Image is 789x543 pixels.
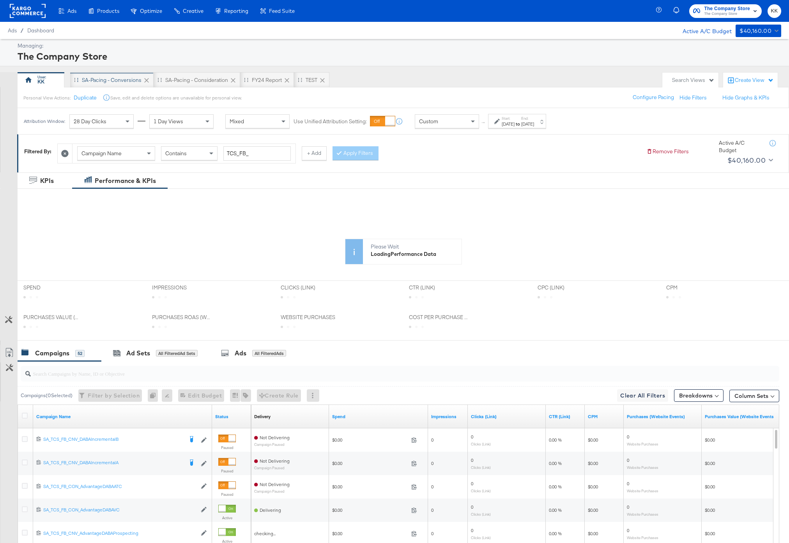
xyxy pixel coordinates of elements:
[43,436,183,442] div: SA_TCS_FB_CNV_DABAIncrementalB
[24,148,51,155] div: Filtered By:
[31,363,709,378] input: Search Campaigns by Name, ID or Objective
[627,465,658,470] sub: Website Purchases
[471,535,491,540] sub: Clicks (Link)
[705,507,715,513] span: $0.00
[736,25,781,37] button: $40,160.00
[627,488,658,493] sub: Website Purchases
[739,26,771,36] div: $40,160.00
[672,76,715,84] div: Search Views
[157,78,162,82] div: Drag to reorder tab
[17,27,27,34] span: /
[40,176,54,185] div: KPIs
[332,460,408,466] span: $0.00
[252,350,286,357] div: All Filtered Ads
[521,121,534,127] div: [DATE]
[43,436,183,444] a: SA_TCS_FB_CNV_DABAIncrementalB
[18,42,779,50] div: Managing:
[254,442,290,447] sub: Campaign Paused
[471,457,473,463] span: 0
[35,349,69,358] div: Campaigns
[235,349,246,358] div: Ads
[156,350,198,357] div: All Filtered Ad Sets
[549,460,562,466] span: 0.00 %
[23,95,71,101] div: Personal View Actions:
[471,413,543,420] a: The number of clicks on links appearing on your ad or Page that direct people to your sites off F...
[260,435,290,440] span: Not Delivering
[689,4,762,18] button: The Company StoreThe Company Store
[223,146,291,161] input: Enter a search term
[43,507,197,513] a: SA_TCS_FB_CON_AdvantageDABAVC
[140,8,162,14] span: Optimize
[627,535,658,540] sub: Website Purchases
[27,27,54,34] span: Dashboard
[431,437,433,443] span: 0
[627,457,629,463] span: 0
[471,442,491,446] sub: Clicks (Link)
[148,389,162,402] div: 0
[515,121,521,127] strong: to
[705,484,715,490] span: $0.00
[471,488,491,493] sub: Clicks (Link)
[18,50,779,63] div: The Company Store
[332,484,408,490] span: $0.00
[627,413,699,420] a: The number of times a purchase was made tracked by your Custom Audience pixel on your website aft...
[74,94,97,101] button: Duplicate
[218,445,236,450] label: Paused
[588,437,598,443] span: $0.00
[729,390,779,402] button: Column Sets
[502,121,515,127] div: [DATE]
[431,460,433,466] span: 0
[165,150,187,157] span: Contains
[627,504,629,510] span: 0
[768,4,781,18] button: KK
[646,148,689,155] button: Remove Filters
[252,76,282,84] div: FY24 Report
[95,176,156,185] div: Performance & KPIs
[298,78,302,82] div: Drag to reorder tab
[21,392,73,399] div: Campaigns ( 0 Selected)
[627,527,629,533] span: 0
[549,413,582,420] a: The number of clicks received on a link in your ad divided by the number of impressions.
[254,466,290,470] sub: Campaign Paused
[67,8,76,14] span: Ads
[154,118,183,125] span: 1 Day Views
[244,78,248,82] div: Drag to reorder tab
[36,413,209,420] a: Your campaign name.
[704,11,750,17] span: The Company Store
[37,78,44,85] div: KK
[471,527,473,533] span: 0
[254,489,290,493] sub: Campaign Paused
[260,507,281,513] span: Delivering
[183,8,203,14] span: Creative
[254,531,276,536] span: checking...
[705,437,715,443] span: $0.00
[165,76,228,84] div: SA-Pacing - Consideration
[705,531,715,536] span: $0.00
[549,531,562,536] span: 0.00 %
[43,483,197,490] a: SA_TCS_FB_CON_AdvantageDABAATC
[431,484,433,490] span: 0
[110,95,242,101] div: Save, edit and delete options are unavailable for personal view.
[627,442,658,446] sub: Website Purchases
[43,483,197,490] div: SA_TCS_FB_CON_AdvantageDABAATC
[260,481,290,487] span: Not Delivering
[260,458,290,464] span: Not Delivering
[294,118,367,125] label: Use Unified Attribution Setting:
[43,460,183,466] div: SA_TCS_FB_CNV_DABAIncrementalA
[549,507,562,513] span: 0.00 %
[218,468,236,474] label: Paused
[75,350,85,357] div: 52
[705,413,777,420] a: The total value of the purchase actions tracked by your Custom Audience pixel on your website aft...
[674,25,732,36] div: Active A/C Budget
[74,118,106,125] span: 28 Day Clicks
[588,484,598,490] span: $0.00
[627,512,658,516] sub: Website Purchases
[627,481,629,486] span: 0
[254,413,271,420] a: Reflects the ability of your Ad Campaign to achieve delivery based on ad states, schedule and bud...
[332,437,408,443] span: $0.00
[431,531,433,536] span: 0
[735,76,774,84] div: Create View
[704,5,750,13] span: The Company Store
[43,530,197,536] div: SA_TCS_FB_CNV_AdvantageDABAProspecting
[81,150,122,157] span: Campaign Name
